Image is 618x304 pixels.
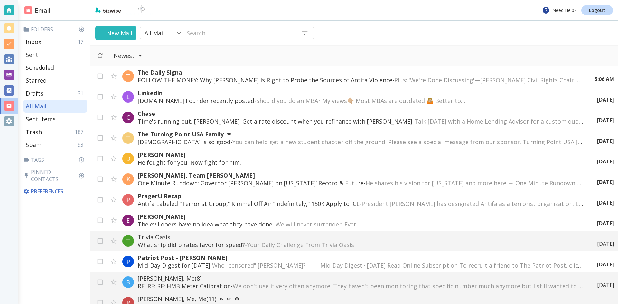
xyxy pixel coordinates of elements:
[138,200,584,207] p: Antifa Labeled “Terrorist Group,” Kimmel Off Air “Indefinitely,” 150K Apply to ICE -
[23,113,87,125] div: Sent Items
[126,155,130,162] p: D
[138,76,582,84] p: FOLLOW THE MONEY: Why [PERSON_NAME] Is Right to Probe the Sources of Antifa Violence -
[597,179,614,186] p: [DATE]
[78,90,86,97] p: 31
[23,169,87,183] p: Pinned Contacts
[247,241,484,249] span: Your Daily Challenge From Trivia Oasis ‌ ‌ ‌ ‌ ‌ ‌ ‌ ‌ ‌ ‌ ‌ ‌ ‌ ‌ ‌ ‌ ‌ ‌ ‌ ‌ ‌ ‌ ‌ ‌ ‌ ‌ ‌ ‌ ‌ ...
[26,77,47,84] p: Starred
[23,125,87,138] div: Trash187
[126,237,130,245] p: T
[22,185,87,198] div: Preferences
[78,141,86,148] p: 93
[24,6,51,15] h2: Email
[138,274,584,282] p: [PERSON_NAME], Me (8)
[26,115,56,123] p: Sent Items
[138,192,584,200] p: PragerU Recap
[23,48,87,61] div: Sent
[597,240,614,247] p: [DATE]
[26,89,43,97] p: Drafts
[589,8,605,13] p: Logout
[24,6,32,14] img: DashboardSidebarEmail.svg
[126,216,130,224] p: E
[138,254,584,262] p: Patriot Post - [PERSON_NAME]
[145,29,164,37] p: All Mail
[256,97,572,105] span: Should you do an MBA? My views👇🏼 Most MBAs are outdated 🤷🏼 Better to… ͏ ͏ ͏ ͏ ͏ ͏ ͏ ͏ ͏ ͏ ͏ ͏ ͏ ͏...
[95,7,121,13] img: bizwise
[597,96,614,103] p: [DATE]
[138,220,584,228] p: The evil doers have no idea what they have done. -
[23,87,87,100] div: Drafts31
[23,61,87,74] div: Scheduled
[26,51,38,59] p: Sent
[138,282,584,290] p: RE: RE: RE: HMB Meter Calibration -
[126,134,130,142] p: T
[23,26,87,33] p: Folders
[138,130,584,138] p: The Turning Point USA Family
[23,74,87,87] div: Starred
[75,128,86,135] p: 187
[138,295,584,303] p: [PERSON_NAME], Me, Me (11)
[138,110,584,117] p: Chase
[126,114,130,121] p: C
[138,138,584,146] p: [DEMOGRAPHIC_DATA] is so good -
[597,137,614,144] p: [DATE]
[107,49,149,63] button: Filter
[138,262,584,269] p: Mid-Day Digest for [DATE] -
[138,97,584,105] p: [DOMAIN_NAME] Founder recently posted -
[597,281,614,289] p: [DATE]
[138,117,584,125] p: Time's running out, [PERSON_NAME]: Get a rate discount when you refinance with [PERSON_NAME] -
[138,159,584,166] p: He fought for you. Now fight for him. -
[126,278,130,286] p: B
[26,64,54,71] p: Scheduled
[23,35,87,48] div: Inbox17
[126,175,130,183] p: K
[126,72,130,80] p: T
[185,26,296,40] input: Search
[126,258,130,265] p: P
[597,199,614,206] p: [DATE]
[138,69,582,76] p: The Daily Signal
[597,158,614,165] p: [DATE]
[23,188,86,195] p: Preferences
[23,138,87,151] div: Spam93
[138,171,584,179] p: [PERSON_NAME], Team [PERSON_NAME]
[23,156,87,163] p: Tags
[597,261,614,268] p: [DATE]
[26,128,42,136] p: Trash
[243,159,404,166] span: ‌ ‌ ‌ ‌ ‌ ‌ ‌ ‌ ‌ ‌ ‌ ‌ ‌ ‌ ‌ ‌ ‌ ‌ ‌ ‌ ‌ ‌ ‌ ‌ ‌ ‌ ‌ ‌ ‌ ‌ ‌ ‌ ‌ ‌ ‌ ‌ ‌ ‌ ‌ ‌ ‌ ‌ ‌ ‌ ‌ ‌ ‌ ‌ ‌...
[126,5,156,15] img: BioTech International
[138,151,584,159] p: [PERSON_NAME]
[138,213,584,220] p: [PERSON_NAME]
[26,102,47,110] p: All Mail
[138,233,584,241] p: Trivia Oasis
[595,76,614,83] p: 5:06 AM
[23,100,87,113] div: All Mail
[597,117,614,124] p: [DATE]
[126,93,130,101] p: L
[126,196,130,204] p: P
[597,220,614,227] p: [DATE]
[234,296,239,301] svg: Your most recent message has not been opened yet
[581,5,613,15] a: Logout
[276,220,449,228] span: We will never surrender. Ever. ͏‌ ͏‌ ͏‌ ͏‌ ͏‌ ͏‌ ͏‌ ͏‌ ͏‌ ͏‌ ͏‌ ͏‌ ͏‌ ͏‌ ͏‌ ͏‌ ͏‌ ͏‌ ͏‌ ͏‌ ͏‌ ͏‌ ...
[138,89,584,97] p: LinkedIn
[138,179,584,187] p: One Minute Rundown: Governor [PERSON_NAME] on [US_STATE]’ Record & Future -
[542,6,576,14] p: Need Help?
[95,26,136,40] button: New Mail
[94,50,106,61] button: Refresh
[26,141,42,149] p: Spam
[78,38,86,45] p: 17
[138,241,584,249] p: What ship did pirates favor for speed? -
[26,38,41,46] p: Inbox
